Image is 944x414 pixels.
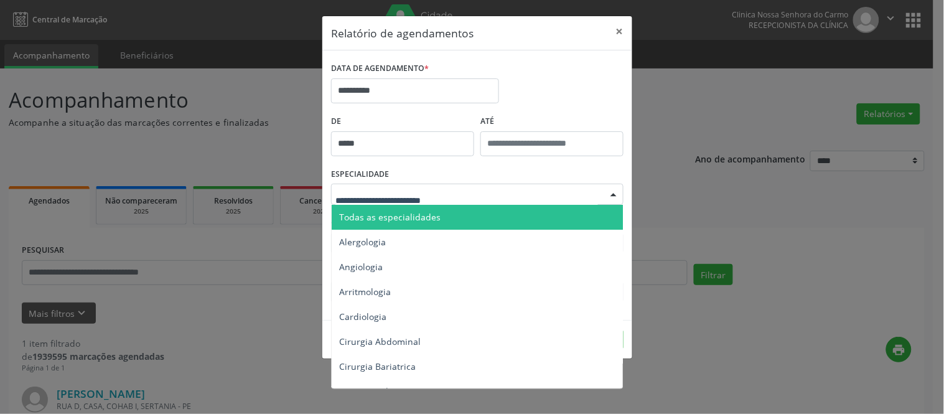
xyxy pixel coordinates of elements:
span: Arritmologia [339,286,391,298]
span: Cirurgia Bariatrica [339,360,416,372]
label: ATÉ [480,112,624,131]
button: Close [607,16,632,47]
label: DATA DE AGENDAMENTO [331,59,429,78]
span: Alergologia [339,236,386,248]
span: Todas as especialidades [339,211,441,223]
span: Angiologia [339,261,383,273]
span: Cirurgia Cabeça e Pescoço [339,385,449,397]
h5: Relatório de agendamentos [331,25,474,41]
label: De [331,112,474,131]
span: Cardiologia [339,311,386,322]
label: ESPECIALIDADE [331,165,389,184]
span: Cirurgia Abdominal [339,336,421,347]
